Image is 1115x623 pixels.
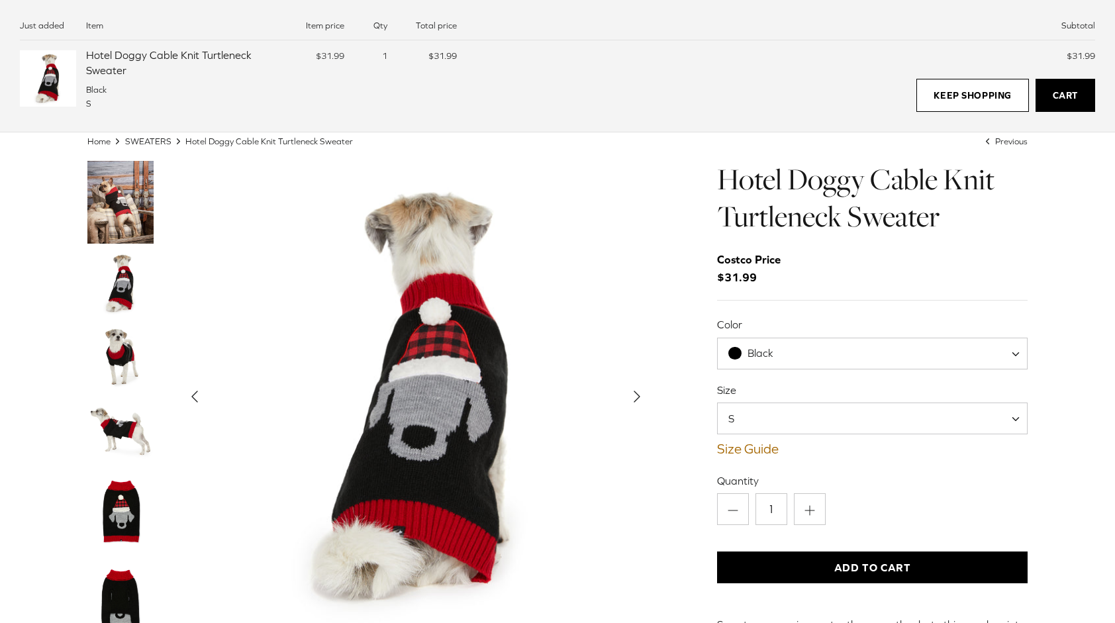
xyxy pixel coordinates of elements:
[316,51,344,61] span: $31.99
[87,161,154,244] a: Thumbnail Link
[717,551,1028,583] button: Add to Cart
[382,51,387,61] span: 1
[87,396,154,462] a: Thumbnail Link
[87,135,1028,148] nav: Breadcrumbs
[281,20,344,32] div: Item price
[717,473,1028,488] label: Quantity
[20,50,76,107] img: Hotel Doggy Cable Knit Turtleneck Sweater
[86,85,107,95] span: Black
[717,161,1028,236] h1: Hotel Doggy Cable Knit Turtleneck Sweater
[86,20,271,32] div: Item
[428,51,457,61] span: $31.99
[125,136,171,146] a: SWEATERS
[717,251,781,269] div: Costco Price
[718,411,761,426] span: S
[622,382,652,411] button: Next
[717,383,1028,397] label: Size
[995,136,1028,146] span: Previous
[397,20,457,32] div: Total price
[983,136,1028,146] a: Previous
[718,346,800,360] span: Black
[755,493,787,525] input: Quantity
[354,20,387,32] div: Qty
[86,48,271,77] div: Hotel Doggy Cable Knit Turtleneck Sweater
[180,382,209,411] button: Previous
[87,323,154,389] a: Thumbnail Link
[717,338,1028,369] span: Black
[717,403,1028,434] span: S
[1067,51,1095,61] span: $31.99
[87,136,111,146] a: Home
[916,79,1028,112] a: Keep Shopping
[87,250,154,316] a: Thumbnail Link
[1036,79,1095,112] a: Cart
[717,441,1028,457] a: Size Guide
[20,20,76,32] div: Just added
[87,469,154,551] a: Thumbnail Link
[86,99,91,109] span: S
[457,20,1095,32] div: Subtotal
[748,347,773,359] span: Black
[717,251,794,287] span: $31.99
[185,136,353,146] a: Hotel Doggy Cable Knit Turtleneck Sweater
[717,317,1028,332] label: Color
